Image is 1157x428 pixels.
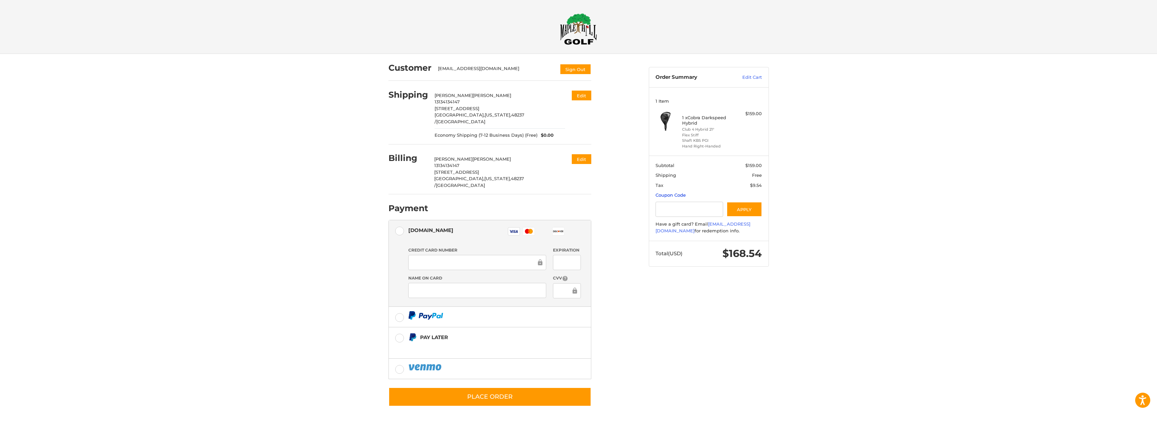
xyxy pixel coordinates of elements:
[735,110,762,117] div: $159.00
[408,247,546,253] label: Credit Card Number
[388,90,428,100] h2: Shipping
[656,192,686,198] a: Coupon Code
[560,13,597,45] img: Maple Hill Golf
[656,202,723,217] input: Gift Certificate or Coupon Code
[572,91,591,100] button: Edit
[436,119,485,124] span: [GEOGRAPHIC_DATA]
[434,156,473,162] span: [PERSON_NAME]
[435,93,473,98] span: [PERSON_NAME]
[408,225,453,236] div: [DOMAIN_NAME]
[436,183,485,188] span: [GEOGRAPHIC_DATA]
[388,203,428,213] h2: Payment
[553,275,581,282] label: CVV
[745,163,762,168] span: $159.00
[420,332,549,343] div: Pay Later
[388,153,428,163] h2: Billing
[752,172,762,178] span: Free
[726,202,762,217] button: Apply
[682,138,734,143] li: Shaft KBS PGI
[682,143,734,149] li: Hand Right-Handed
[435,99,460,104] span: 13134134147
[434,176,484,181] span: [GEOGRAPHIC_DATA],
[682,115,734,126] h4: 1 x Cobra Darkspeed Hybrid
[408,363,443,371] img: PayPal icon
[408,311,443,320] img: PayPal icon
[434,176,524,188] span: 48237 /
[656,183,663,188] span: Tax
[434,169,479,175] span: [STREET_ADDRESS]
[408,344,549,350] iframe: PayPal Message 1
[553,247,581,253] label: Expiration
[473,156,511,162] span: [PERSON_NAME]
[750,183,762,188] span: $9.54
[434,163,459,168] span: 13134134147
[435,132,537,139] span: Economy Shipping (7-12 Business Days) (Free)
[682,132,734,138] li: Flex Stiff
[656,74,728,81] h3: Order Summary
[408,333,417,341] img: Pay Later icon
[413,259,536,266] iframe: To enrich screen reader interactions, please activate Accessibility in Grammarly extension settings
[656,221,762,234] div: Have a gift card? Email for redemption info.
[484,176,511,181] span: [US_STATE],
[682,127,734,132] li: Club 4 Hybrid 21°
[537,132,554,139] span: $0.00
[438,65,553,75] div: [EMAIL_ADDRESS][DOMAIN_NAME]
[656,98,762,104] h3: 1 Item
[388,387,591,406] button: Place Order
[388,63,432,73] h2: Customer
[435,112,485,118] span: [GEOGRAPHIC_DATA],
[435,106,479,111] span: [STREET_ADDRESS]
[656,172,676,178] span: Shipping
[408,275,546,281] label: Name on Card
[560,64,591,75] button: Sign Out
[572,154,591,164] button: Edit
[722,247,762,260] span: $168.54
[656,163,674,168] span: Subtotal
[656,250,682,257] span: Total (USD)
[473,93,511,98] span: [PERSON_NAME]
[656,221,750,233] a: [EMAIL_ADDRESS][DOMAIN_NAME]
[485,112,511,118] span: [US_STATE],
[728,74,762,81] a: Edit Cart
[413,287,542,294] iframe: To enrich screen reader interactions, please activate Accessibility in Grammarly extension settings
[435,112,524,124] span: 48237 /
